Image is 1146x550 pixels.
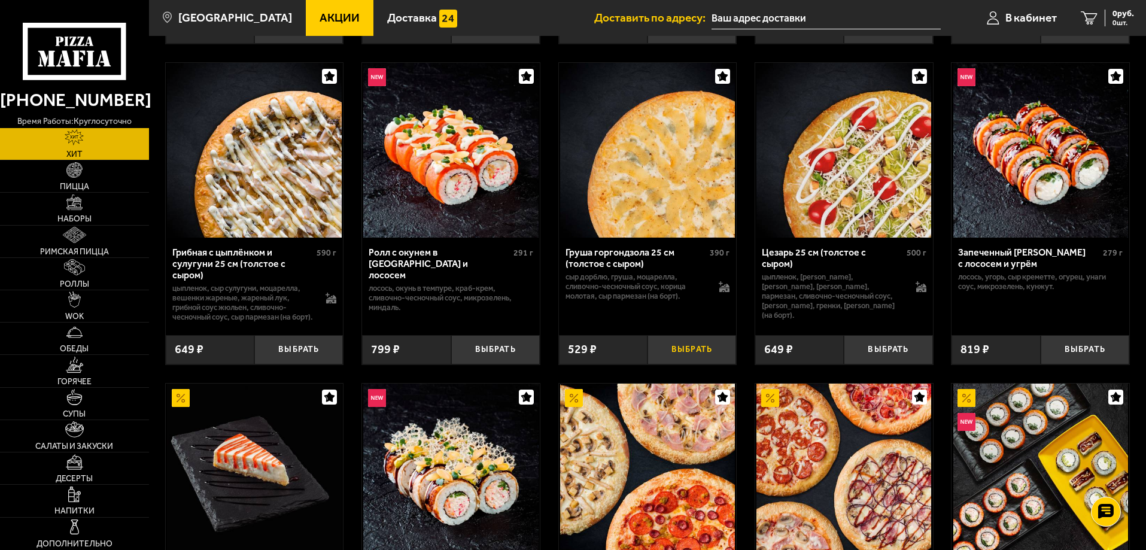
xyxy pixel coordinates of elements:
span: 0 шт. [1112,19,1134,26]
div: Запеченный [PERSON_NAME] с лососем и угрём [958,247,1100,269]
span: Римская пицца [40,248,109,256]
span: 590 г [317,248,336,258]
p: цыпленок, сыр сулугуни, моцарелла, вешенки жареные, жареный лук, грибной соус Жюльен, сливочно-че... [172,284,314,322]
img: Ролл с окунем в темпуре и лососем [363,63,538,238]
img: Грибная с цыплёнком и сулугуни 25 см (толстое с сыром) [167,63,342,238]
img: Акционный [761,389,779,407]
span: Доставка [387,12,437,23]
span: 799 ₽ [371,344,400,355]
a: Цезарь 25 см (толстое с сыром) [755,63,933,238]
a: НовинкаЗапеченный ролл Гурмэ с лососем и угрём [952,63,1129,238]
div: Ролл с окунем в [GEOGRAPHIC_DATA] и лососем [369,247,510,281]
span: Десерты [56,475,93,483]
span: Напитки [54,507,95,515]
img: Новинка [368,68,386,86]
button: Выбрать [844,335,932,364]
span: 649 ₽ [764,344,793,355]
p: цыпленок, [PERSON_NAME], [PERSON_NAME], [PERSON_NAME], пармезан, сливочно-чесночный соус, [PERSON... [762,272,904,320]
span: 529 ₽ [568,344,597,355]
span: 291 г [513,248,533,258]
img: Новинка [368,389,386,407]
p: лосось, окунь в темпуре, краб-крем, сливочно-чесночный соус, микрозелень, миндаль. [369,284,533,312]
button: Выбрать [648,335,736,364]
img: Акционный [565,389,583,407]
span: 390 г [710,248,729,258]
span: Акции [320,12,360,23]
span: 0 руб. [1112,10,1134,18]
a: Груша горгондзола 25 см (толстое с сыром) [559,63,737,238]
span: [GEOGRAPHIC_DATA] [178,12,292,23]
img: 15daf4d41897b9f0e9f617042186c801.svg [439,10,457,28]
img: Запеченный ролл Гурмэ с лососем и угрём [953,63,1128,238]
span: Дополнительно [37,540,113,548]
span: В кабинет [1005,12,1057,23]
button: Выбрать [451,335,540,364]
span: Салаты и закуски [35,442,113,451]
img: Новинка [957,68,975,86]
div: Грибная с цыплёнком и сулугуни 25 см (толстое с сыром) [172,247,314,281]
span: Роллы [60,280,89,288]
span: Хит [66,150,83,159]
div: Груша горгондзола 25 см (толстое с сыром) [566,247,707,269]
span: 500 г [907,248,926,258]
a: НовинкаРолл с окунем в темпуре и лососем [362,63,540,238]
span: Обеды [60,345,89,353]
span: Супы [63,410,86,418]
a: Грибная с цыплёнком и сулугуни 25 см (толстое с сыром) [166,63,344,238]
button: Выбрать [1041,335,1129,364]
span: Наборы [57,215,92,223]
span: Доставить по адресу: [594,12,712,23]
img: Новинка [957,413,975,431]
input: Ваш адрес доставки [712,7,941,29]
button: Выбрать [254,335,343,364]
span: 279 г [1103,248,1123,258]
span: 819 ₽ [960,344,989,355]
p: сыр дорблю, груша, моцарелла, сливочно-чесночный соус, корица молотая, сыр пармезан (на борт). [566,272,707,301]
img: Акционный [957,389,975,407]
span: WOK [65,312,84,321]
span: 649 ₽ [175,344,203,355]
img: Груша горгондзола 25 см (толстое с сыром) [560,63,735,238]
img: Акционный [172,389,190,407]
img: Цезарь 25 см (толстое с сыром) [756,63,931,238]
span: Пицца [60,183,89,191]
div: Цезарь 25 см (толстое с сыром) [762,247,904,269]
span: Горячее [57,378,92,386]
p: лосось, угорь, Сыр креметте, огурец, унаги соус, микрозелень, кунжут. [958,272,1123,291]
